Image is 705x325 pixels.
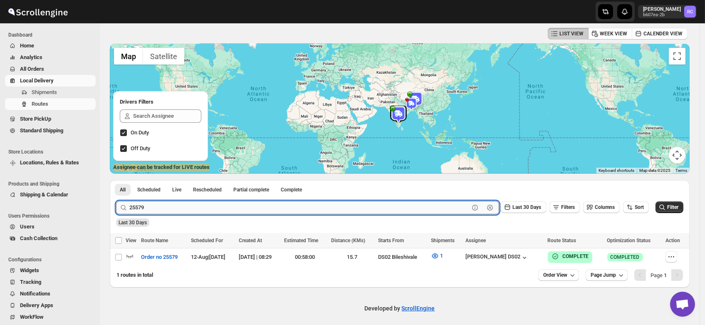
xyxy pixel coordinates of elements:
[20,42,34,49] span: Home
[20,235,57,241] span: Cash Collection
[141,238,168,243] span: Route Name
[5,300,96,311] button: Delivery Apps
[669,48,685,65] button: Toggle fullscreen view
[137,186,161,193] span: Scheduled
[191,238,223,243] span: Scheduled For
[119,220,147,226] span: Last 30 Days
[623,201,649,213] button: Sort
[5,265,96,276] button: Widgets
[639,168,670,173] span: Map data ©2025
[172,186,181,193] span: Live
[5,221,96,233] button: Users
[20,77,54,84] span: Local Delivery
[675,168,687,173] a: Terms (opens in new tab)
[431,238,455,243] span: Shipments
[20,127,63,134] span: Standard Shipping
[656,201,683,213] button: Filter
[7,1,69,22] img: ScrollEngine
[486,203,494,212] button: Clear
[687,9,693,15] text: RC
[331,238,365,243] span: Distance (KMs)
[5,52,96,63] button: Analytics
[561,204,575,210] span: Filters
[5,276,96,288] button: Tracking
[233,186,269,193] span: Partial complete
[635,204,644,210] span: Sort
[664,272,667,278] b: 1
[120,98,201,106] h2: Drivers Filters
[141,253,178,261] span: Order no 25579
[8,149,96,155] span: Store Locations
[113,163,210,171] label: Assignee can be tracked for LIVE routes
[378,238,404,243] span: Starts From
[20,191,68,198] span: Shipping & Calendar
[20,223,35,230] span: Users
[651,272,667,278] span: Page
[20,159,79,166] span: Locations, Rules & Rates
[5,233,96,244] button: Cash Collection
[426,249,448,263] button: 1
[8,32,96,38] span: Dashboard
[5,189,96,201] button: Shipping & Calendar
[20,290,50,297] span: Notifications
[20,267,39,273] span: Widgets
[5,98,96,110] button: Routes
[129,201,469,214] input: Press enter after typing | Search Eg. Order no 25579
[549,201,580,213] button: Filters
[133,109,201,123] input: Search Assignee
[670,292,695,317] a: Open chat
[5,87,96,98] button: Shipments
[465,238,486,243] span: Assignee
[563,253,589,259] b: COMPLETE
[8,213,96,219] span: Users Permissions
[115,184,131,196] button: All routes
[5,40,96,52] button: Home
[512,204,541,210] span: Last 30 Days
[643,12,681,17] p: b607ea-2b
[440,253,443,259] span: 1
[131,129,149,136] span: On Duty
[281,186,302,193] span: Complete
[239,238,262,243] span: Created At
[684,6,696,17] span: Rahul Chopra
[634,269,683,281] nav: Pagination
[32,101,48,107] span: Routes
[20,54,42,60] span: Analytics
[126,238,136,243] span: View
[538,269,579,281] button: Order View
[643,30,683,37] span: CALENDER VIEW
[191,254,225,260] span: 12-Aug | [DATE]
[501,201,546,213] button: Last 30 Days
[20,302,53,308] span: Delivery Apps
[595,204,615,210] span: Columns
[665,238,680,243] span: Action
[193,186,222,193] span: Rescheduled
[116,272,153,278] span: 1 routes in total
[632,28,688,40] button: CALENDER VIEW
[136,251,183,264] button: Order no 25579
[120,186,126,193] span: All
[239,253,279,261] div: [DATE] | 08:29
[8,181,96,187] span: Products and Shipping
[638,5,697,18] button: User menu
[600,30,627,37] span: WEEK VIEW
[112,163,139,174] img: Google
[559,30,584,37] span: LIST VIEW
[607,238,651,243] span: Optimization Status
[284,238,318,243] span: Estimated Time
[331,253,373,261] div: 15.7
[551,252,589,260] button: COMPLETE
[465,253,529,262] button: [PERSON_NAME] DS02
[548,28,589,40] button: LIST VIEW
[5,157,96,169] button: Locations, Rules & Rates
[32,89,57,95] span: Shipments
[591,272,616,278] span: Page Jump
[643,6,681,12] p: [PERSON_NAME]
[20,116,51,122] span: Store PickUp
[284,253,326,261] div: 00:58:00
[8,256,96,263] span: Configurations
[20,314,44,320] span: WorkFlow
[5,288,96,300] button: Notifications
[669,147,685,164] button: Map camera controls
